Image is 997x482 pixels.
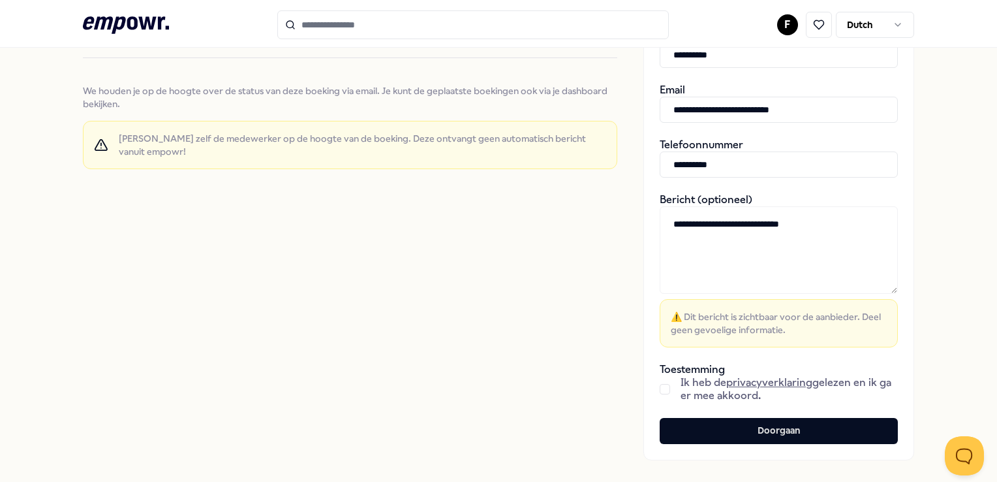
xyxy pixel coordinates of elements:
span: Ik heb de gelezen en ik ga er mee akkoord. [681,376,898,402]
div: Telefoonnummer [660,138,898,178]
button: Doorgaan [660,418,898,444]
div: Achternaam [660,29,898,68]
iframe: Help Scout Beacon - Open [945,436,984,475]
input: Search for products, categories or subcategories [277,10,669,39]
span: ⚠️ Dit bericht is zichtbaar voor de aanbieder. Deel geen gevoelige informatie. [671,310,887,336]
button: F [777,14,798,35]
a: privacyverklaring [726,376,812,389]
div: Email [660,84,898,123]
span: [PERSON_NAME] zelf de medewerker op de hoogte van de boeking. Deze ontvangt geen automatisch beri... [119,132,606,158]
div: Bericht (optioneel) [660,193,898,347]
span: We houden je op de hoogte over de status van deze boeking via email. Je kunt de geplaatste boekin... [83,84,617,110]
div: Toestemming [660,363,898,402]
